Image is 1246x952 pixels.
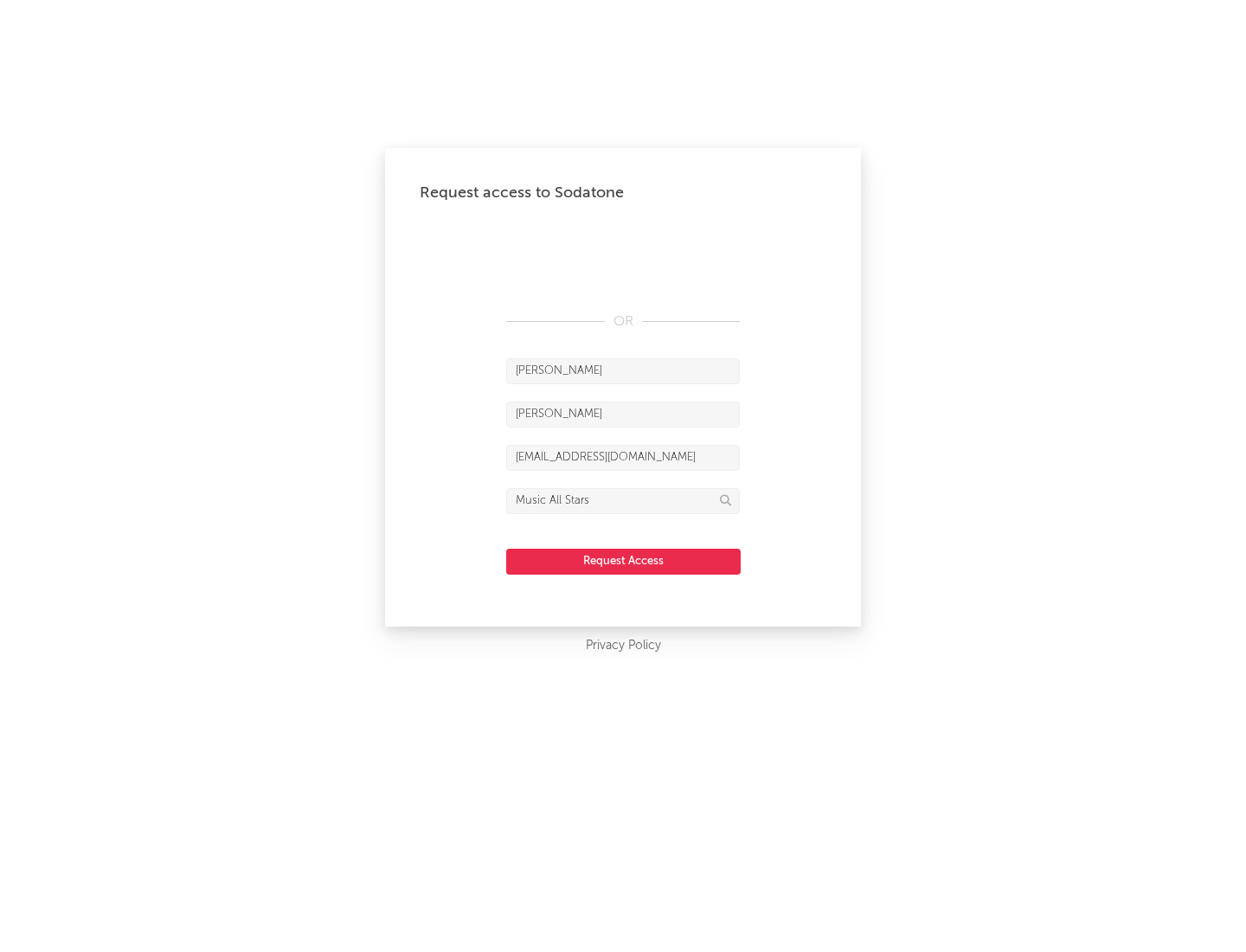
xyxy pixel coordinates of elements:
[586,635,661,657] a: Privacy Policy
[506,312,740,332] div: OR
[506,549,741,575] button: Request Access
[506,358,740,384] input: First Name
[506,488,740,514] input: Division
[506,445,740,471] input: Email
[506,402,740,428] input: Last Name
[420,183,826,203] div: Request access to Sodatone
